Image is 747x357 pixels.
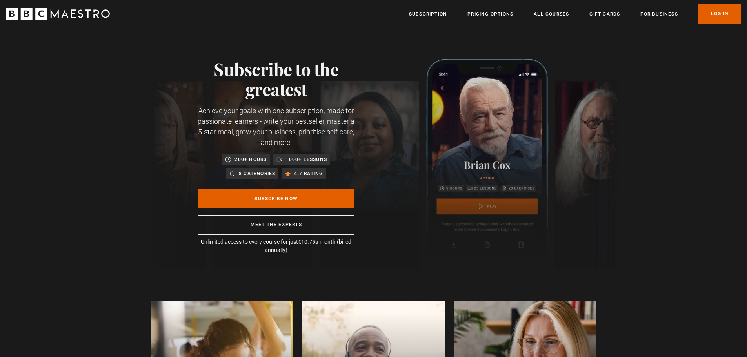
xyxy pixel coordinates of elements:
[198,189,354,208] a: Subscribe Now
[409,4,741,24] nav: Primary
[198,59,354,99] h1: Subscribe to the greatest
[6,8,110,20] svg: BBC Maestro
[534,10,569,18] a: All Courses
[640,10,678,18] a: For business
[234,156,267,163] p: 200+ hours
[198,238,354,254] p: Unlimited access to every course for just a month (billed annually)
[298,239,315,245] span: €10.75
[409,10,447,18] a: Subscription
[239,170,275,178] p: 8 categories
[698,4,741,24] a: Log In
[198,215,354,235] a: Meet the experts
[198,105,354,148] p: Achieve your goals with one subscription, made for passionate learners - write your bestseller, m...
[467,10,513,18] a: Pricing Options
[285,156,327,163] p: 1000+ lessons
[589,10,620,18] a: Gift Cards
[294,170,323,178] p: 4.7 rating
